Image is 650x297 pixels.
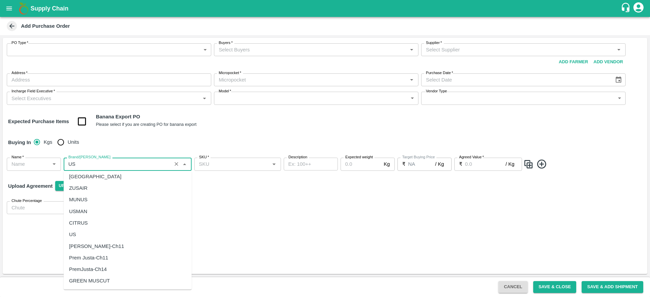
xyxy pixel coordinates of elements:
[423,45,612,54] input: Select Supplier
[200,94,209,102] button: Open
[632,1,645,16] div: account of current user
[12,89,55,94] label: Incharge Field Executive
[505,160,514,168] p: / Kg
[12,70,27,76] label: Address
[5,135,34,150] h6: Buying In
[68,138,79,146] span: Units
[69,277,110,284] div: GREEN MUSCUT
[69,266,107,273] div: PremJusta-Ch14
[34,135,85,149] div: buying_in
[556,56,591,68] button: Add Farmer
[50,160,59,168] button: Open
[219,40,233,46] label: Buyers
[533,281,577,293] button: Save & Close
[219,89,231,94] label: Model
[96,114,140,119] b: Banana Export PO
[408,158,435,170] input: 0.0
[30,4,621,13] a: Supply Chain
[12,198,42,204] label: Chute Percentage
[69,243,124,250] div: [PERSON_NAME]-Ch11
[426,89,447,94] label: Vendor Type
[407,75,416,84] button: Open
[7,201,66,214] input: Chute
[219,70,241,76] label: Micropocket
[216,75,405,84] input: Micropocket
[199,155,209,160] label: SKU
[30,5,68,12] b: Supply Chain
[498,281,527,293] button: Cancel
[1,1,17,16] button: open drawer
[17,2,30,15] img: logo
[612,73,625,86] button: Choose date
[402,155,435,160] label: Target Buying Price
[269,160,278,168] button: Open
[44,138,52,146] span: Kgs
[288,155,307,160] label: Description
[9,94,198,102] input: Select Executives
[621,2,632,15] div: customer-support
[582,281,643,293] button: Save & Add Shipment
[9,160,48,168] input: Name
[345,155,373,160] label: Expected weight
[68,155,110,160] label: Brand/[PERSON_NAME]
[172,160,181,169] button: Clear
[341,158,381,170] input: 0.0
[69,254,108,261] div: Prem Justa-Ch11
[69,208,87,215] div: USMAN
[421,73,609,86] input: Select Date
[12,155,24,160] label: Name
[8,119,69,124] strong: Expected Purchase Items
[55,181,79,191] span: Upload
[426,40,442,46] label: Supplier
[21,23,70,29] b: Add Purchase Order
[69,196,87,203] div: MUNUS
[435,160,444,168] p: / Kg
[69,219,88,227] div: CITRUS
[12,40,28,46] label: PO Type
[591,56,626,68] button: Add Vendor
[196,160,268,168] input: SKU
[523,159,534,170] img: CloneIcon
[426,70,453,76] label: Purchase Date
[459,160,462,168] p: ₹
[459,155,484,160] label: Agreed Value
[7,73,211,86] input: Address
[180,160,189,168] button: Close
[66,160,170,168] input: Create Brand/Marka
[69,184,87,192] div: ZUSAIR
[614,45,623,54] button: Open
[69,231,76,238] div: US
[465,158,506,170] input: 0.0
[402,160,406,168] p: ₹
[8,183,52,189] strong: Upload Agreement
[384,160,390,168] p: Kg
[216,45,405,54] input: Select Buyers
[96,122,196,127] small: Please select if you are creating PO for banana export
[69,173,122,180] div: [GEOGRAPHIC_DATA]
[407,45,416,54] button: Open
